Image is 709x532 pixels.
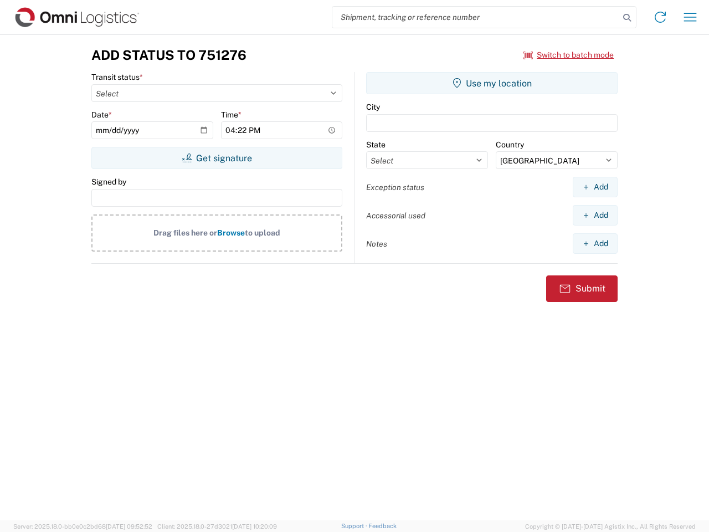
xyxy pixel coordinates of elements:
[366,102,380,112] label: City
[91,110,112,120] label: Date
[341,523,369,529] a: Support
[366,72,618,94] button: Use my location
[573,233,618,254] button: Add
[153,228,217,237] span: Drag files here or
[525,521,696,531] span: Copyright © [DATE]-[DATE] Agistix Inc., All Rights Reserved
[91,177,126,187] label: Signed by
[13,523,152,530] span: Server: 2025.18.0-bb0e0c2bd68
[366,239,387,249] label: Notes
[573,205,618,226] button: Add
[91,72,143,82] label: Transit status
[106,523,152,530] span: [DATE] 09:52:52
[91,47,246,63] h3: Add Status to 751276
[496,140,524,150] label: Country
[546,275,618,302] button: Submit
[523,46,614,64] button: Switch to batch mode
[232,523,277,530] span: [DATE] 10:20:09
[91,147,342,169] button: Get signature
[573,177,618,197] button: Add
[368,523,397,529] a: Feedback
[221,110,242,120] label: Time
[366,211,425,221] label: Accessorial used
[366,140,386,150] label: State
[217,228,245,237] span: Browse
[245,228,280,237] span: to upload
[332,7,619,28] input: Shipment, tracking or reference number
[366,182,424,192] label: Exception status
[157,523,277,530] span: Client: 2025.18.0-27d3021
